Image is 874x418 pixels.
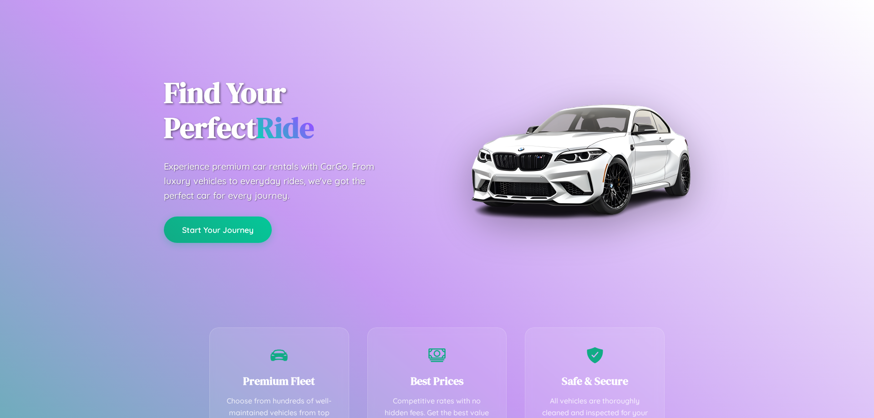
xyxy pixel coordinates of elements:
[164,76,423,146] h1: Find Your Perfect
[381,373,493,388] h3: Best Prices
[164,217,272,243] button: Start Your Journey
[467,45,694,273] img: Premium BMW car rental vehicle
[256,108,314,147] span: Ride
[539,373,650,388] h3: Safe & Secure
[224,373,335,388] h3: Premium Fleet
[164,159,391,203] p: Experience premium car rentals with CarGo. From luxury vehicles to everyday rides, we've got the ...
